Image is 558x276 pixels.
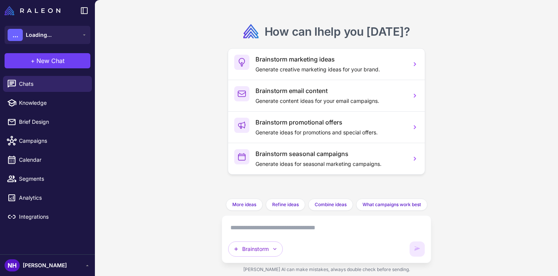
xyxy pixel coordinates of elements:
[19,175,86,183] span: Segments
[3,209,92,225] a: Integrations
[3,133,92,149] a: Campaigns
[228,241,283,257] button: Brainstorm
[26,31,52,39] span: Loading...
[222,263,431,276] div: [PERSON_NAME] AI can make mistakes, always double check before sending.
[5,6,60,15] img: Raleon Logo
[255,128,405,137] p: Generate ideas for promotions and special offers.
[226,199,263,211] button: More ideas
[31,56,35,65] span: +
[315,201,347,208] span: Combine ideas
[255,55,405,64] h3: Brainstorm marketing ideas
[356,199,427,211] button: What campaigns work best
[308,199,353,211] button: Combine ideas
[3,190,92,206] a: Analytics
[363,201,421,208] span: What campaigns work best
[3,114,92,130] a: Brief Design
[232,201,256,208] span: More ideas
[19,194,86,202] span: Analytics
[3,171,92,187] a: Segments
[5,259,20,271] div: NH
[19,137,86,145] span: Campaigns
[19,118,86,126] span: Brief Design
[5,26,90,44] button: ...Loading...
[255,86,405,95] h3: Brainstorm email content
[5,53,90,68] button: +New Chat
[255,118,405,127] h3: Brainstorm promotional offers
[5,6,63,15] a: Raleon Logo
[8,29,23,41] div: ...
[265,24,410,39] h2: How can I ?
[255,160,405,168] p: Generate ideas for seasonal marketing campaigns.
[3,95,92,111] a: Knowledge
[19,213,86,221] span: Integrations
[36,56,65,65] span: New Chat
[3,76,92,92] a: Chats
[266,199,305,211] button: Refine ideas
[23,261,67,270] span: [PERSON_NAME]
[255,149,405,158] h3: Brainstorm seasonal campaigns
[3,152,92,168] a: Calendar
[272,201,299,208] span: Refine ideas
[255,97,405,105] p: Generate content ideas for your email campaigns.
[317,25,404,38] span: help you [DATE]
[19,156,86,164] span: Calendar
[19,99,86,107] span: Knowledge
[255,65,405,74] p: Generate creative marketing ideas for your brand.
[19,80,86,88] span: Chats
